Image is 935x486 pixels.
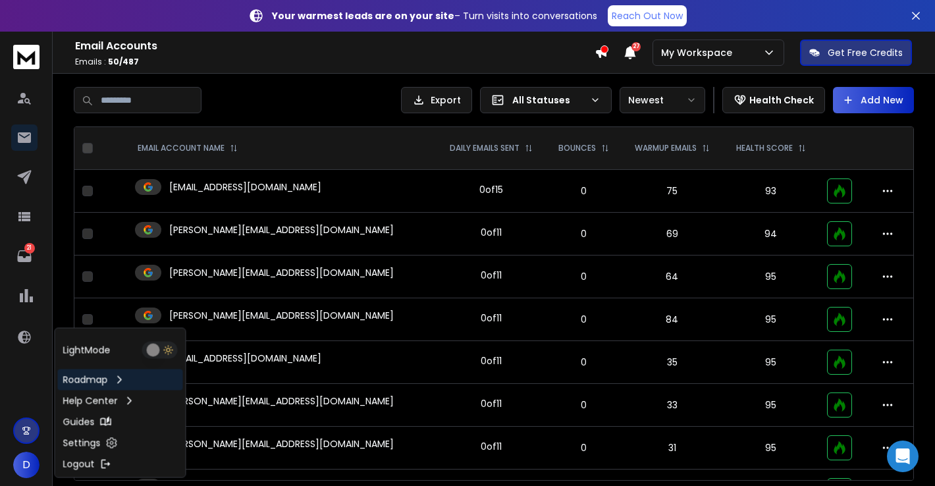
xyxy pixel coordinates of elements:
[272,9,597,22] p: – Turn visits into conversations
[723,213,819,256] td: 94
[169,266,394,279] p: [PERSON_NAME][EMAIL_ADDRESS][DOMAIN_NAME]
[622,298,723,341] td: 84
[620,87,705,113] button: Newest
[401,87,472,113] button: Export
[13,452,40,478] button: D
[723,384,819,427] td: 95
[63,437,101,450] p: Settings
[722,87,825,113] button: Health Check
[622,170,723,213] td: 75
[622,341,723,384] td: 35
[631,42,641,51] span: 27
[554,441,614,454] p: 0
[169,223,394,236] p: [PERSON_NAME][EMAIL_ADDRESS][DOMAIN_NAME]
[608,5,687,26] a: Reach Out Now
[481,269,502,282] div: 0 of 11
[169,437,394,450] p: [PERSON_NAME][EMAIL_ADDRESS][DOMAIN_NAME]
[479,183,503,196] div: 0 of 15
[63,416,95,429] p: Guides
[58,369,183,391] a: Roadmap
[622,384,723,427] td: 33
[272,9,454,22] strong: Your warmest leads are on your site
[11,243,38,269] a: 21
[800,40,912,66] button: Get Free Credits
[24,243,35,254] p: 21
[554,227,614,240] p: 0
[833,87,914,113] button: Add New
[554,270,614,283] p: 0
[63,458,95,471] p: Logout
[58,412,183,433] a: Guides
[723,341,819,384] td: 95
[622,213,723,256] td: 69
[481,397,502,410] div: 0 of 11
[554,356,614,369] p: 0
[138,143,238,153] div: EMAIL ACCOUNT NAME
[554,184,614,198] p: 0
[75,38,595,54] h1: Email Accounts
[169,180,321,194] p: [EMAIL_ADDRESS][DOMAIN_NAME]
[169,352,321,365] p: [EMAIL_ADDRESS][DOMAIN_NAME]
[63,394,118,408] p: Help Center
[887,441,919,472] div: Open Intercom Messenger
[558,143,596,153] p: BOUNCES
[736,143,793,153] p: HEALTH SCORE
[63,344,111,357] p: Light Mode
[723,427,819,470] td: 95
[723,170,819,213] td: 93
[554,398,614,412] p: 0
[169,309,394,322] p: [PERSON_NAME][EMAIL_ADDRESS][DOMAIN_NAME]
[63,373,108,387] p: Roadmap
[58,433,183,454] a: Settings
[481,226,502,239] div: 0 of 11
[749,94,814,107] p: Health Check
[612,9,683,22] p: Reach Out Now
[169,394,394,408] p: [PERSON_NAME][EMAIL_ADDRESS][DOMAIN_NAME]
[622,256,723,298] td: 64
[635,143,697,153] p: WARMUP EMAILS
[661,46,737,59] p: My Workspace
[481,354,502,367] div: 0 of 11
[58,391,183,412] a: Help Center
[75,57,595,67] p: Emails :
[481,311,502,325] div: 0 of 11
[13,45,40,69] img: logo
[450,143,520,153] p: DAILY EMAILS SENT
[108,56,139,67] span: 50 / 487
[622,427,723,470] td: 31
[481,440,502,453] div: 0 of 11
[828,46,903,59] p: Get Free Credits
[554,313,614,326] p: 0
[512,94,585,107] p: All Statuses
[723,298,819,341] td: 95
[723,256,819,298] td: 95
